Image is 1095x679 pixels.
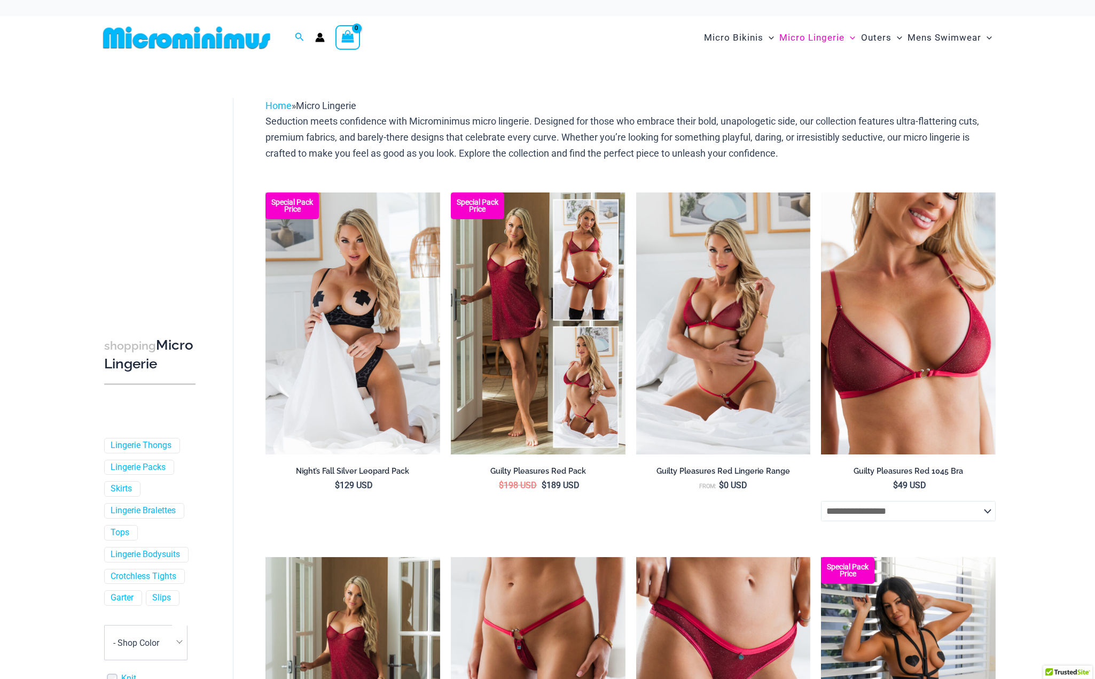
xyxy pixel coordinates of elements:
[451,199,504,213] b: Special Pack Price
[295,31,304,44] a: Search icon link
[893,480,898,490] span: $
[99,26,275,50] img: MM SHOP LOGO FLAT
[636,192,811,454] a: Guilty Pleasures Red 1045 Bra 689 Micro 05Guilty Pleasures Red 1045 Bra 689 Micro 06Guilty Pleasu...
[636,192,811,454] img: Guilty Pleasures Red 1045 Bra 689 Micro 05
[542,480,546,490] span: $
[315,33,325,42] a: Account icon link
[858,21,905,54] a: OutersMenu ToggleMenu Toggle
[779,24,844,51] span: Micro Lingerie
[335,480,373,490] bdi: 129 USD
[111,483,132,495] a: Skirts
[700,20,996,56] nav: Site Navigation
[777,21,858,54] a: Micro LingerieMenu ToggleMenu Toggle
[704,24,763,51] span: Micro Bikinis
[104,336,195,373] h3: Micro Lingerie
[265,466,440,476] h2: Night’s Fall Silver Leopard Pack
[265,192,440,454] img: Nights Fall Silver Leopard 1036 Bra 6046 Thong 09v2
[908,24,981,51] span: Mens Swimwear
[335,480,340,490] span: $
[104,339,156,352] span: shopping
[821,192,996,454] img: Guilty Pleasures Red 1045 Bra 01
[296,100,356,111] span: Micro Lingerie
[265,100,292,111] a: Home
[844,24,855,51] span: Menu Toggle
[719,480,747,490] bdi: 0 USD
[265,113,996,161] p: Seduction meets confidence with Microminimus micro lingerie. Designed for those who embrace their...
[451,192,625,454] a: Guilty Pleasures Red Collection Pack F Guilty Pleasures Red Collection Pack BGuilty Pleasures Red...
[451,192,625,454] img: Guilty Pleasures Red Collection Pack F
[111,527,129,538] a: Tops
[265,100,356,111] span: »
[542,480,580,490] bdi: 189 USD
[893,480,926,490] bdi: 49 USD
[111,440,171,451] a: Lingerie Thongs
[636,466,811,476] h2: Guilty Pleasures Red Lingerie Range
[111,549,180,560] a: Lingerie Bodysuits
[111,462,166,473] a: Lingerie Packs
[891,24,902,51] span: Menu Toggle
[636,466,811,480] a: Guilty Pleasures Red Lingerie Range
[265,466,440,480] a: Night’s Fall Silver Leopard Pack
[821,466,996,480] a: Guilty Pleasures Red 1045 Bra
[821,466,996,476] h2: Guilty Pleasures Red 1045 Bra
[111,505,176,516] a: Lingerie Bralettes
[265,199,319,213] b: Special Pack Price
[152,592,171,604] a: Slips
[499,480,504,490] span: $
[104,625,187,660] span: - Shop Color
[763,24,774,51] span: Menu Toggle
[113,638,159,648] span: - Shop Color
[821,564,874,577] b: Special Pack Price
[861,24,891,51] span: Outers
[821,192,996,454] a: Guilty Pleasures Red 1045 Bra 01Guilty Pleasures Red 1045 Bra 02Guilty Pleasures Red 1045 Bra 02
[451,466,625,480] a: Guilty Pleasures Red Pack
[719,480,724,490] span: $
[701,21,777,54] a: Micro BikinisMenu ToggleMenu Toggle
[111,571,176,582] a: Crotchless Tights
[451,466,625,476] h2: Guilty Pleasures Red Pack
[105,626,187,660] span: - Shop Color
[699,483,716,490] span: From:
[499,480,537,490] bdi: 198 USD
[104,89,200,303] iframe: TrustedSite Certified
[111,592,134,604] a: Garter
[335,25,360,50] a: View Shopping Cart, empty
[905,21,995,54] a: Mens SwimwearMenu ToggleMenu Toggle
[981,24,992,51] span: Menu Toggle
[265,192,440,454] a: Nights Fall Silver Leopard 1036 Bra 6046 Thong 09v2 Nights Fall Silver Leopard 1036 Bra 6046 Thon...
